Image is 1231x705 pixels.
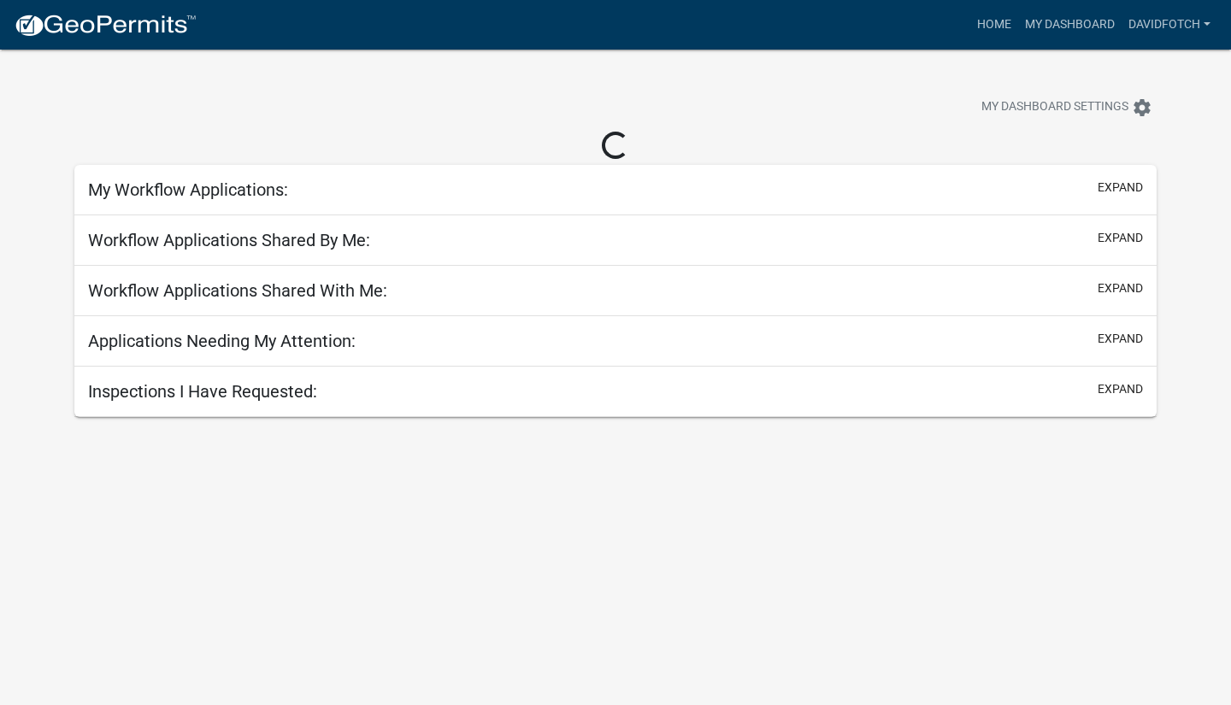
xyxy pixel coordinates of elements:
button: My Dashboard Settingssettings [968,91,1166,124]
a: My Dashboard [1018,9,1122,41]
i: settings [1132,97,1152,118]
a: davidfotch [1122,9,1217,41]
h5: Workflow Applications Shared With Me: [88,280,387,301]
button: expand [1098,380,1143,398]
span: My Dashboard Settings [981,97,1128,118]
button: expand [1098,330,1143,348]
h5: My Workflow Applications: [88,179,288,200]
h5: Inspections I Have Requested: [88,381,317,402]
button: expand [1098,279,1143,297]
button: expand [1098,229,1143,247]
h5: Workflow Applications Shared By Me: [88,230,370,250]
h5: Applications Needing My Attention: [88,331,356,351]
button: expand [1098,179,1143,197]
a: Home [970,9,1018,41]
